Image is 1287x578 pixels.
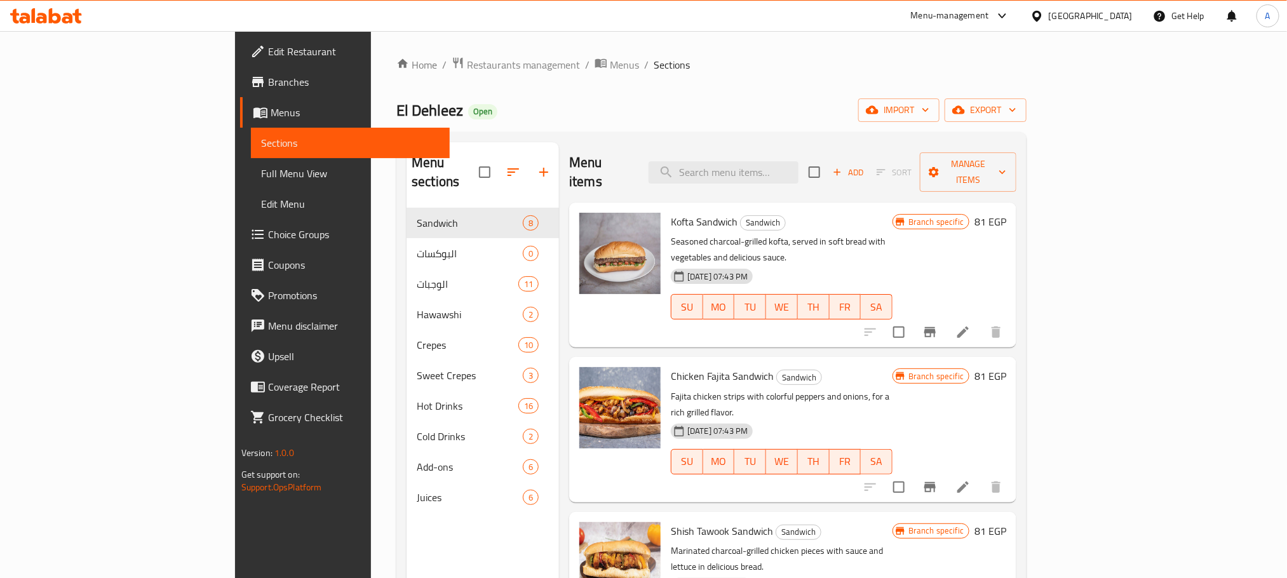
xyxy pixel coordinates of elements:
span: MO [708,298,730,316]
button: Add [828,163,868,182]
nav: breadcrumb [396,57,1027,73]
span: Upsell [268,349,440,364]
span: export [955,102,1016,118]
button: WE [766,449,798,474]
span: Choice Groups [268,227,440,242]
p: Marinated charcoal-grilled chicken pieces with sauce and lettuce in delicious bread. [671,543,893,575]
button: delete [981,317,1011,347]
div: Juices6 [407,482,559,513]
button: delete [981,472,1011,502]
button: MO [703,449,735,474]
span: Promotions [268,288,440,303]
div: items [523,307,539,322]
div: items [523,490,539,505]
span: TH [803,452,825,471]
span: Select all sections [471,159,498,185]
span: SA [866,298,887,316]
span: Add [831,165,865,180]
span: Branch specific [903,216,969,228]
button: SA [861,294,893,319]
button: SU [671,449,703,474]
p: Seasoned charcoal-grilled kofta, served in soft bread with vegetables and delicious sauce. [671,234,893,265]
h2: Menu items [569,153,633,191]
span: Coverage Report [268,379,440,394]
span: Sandwich [417,215,523,231]
div: items [518,276,539,292]
button: Branch-specific-item [915,472,945,502]
span: Select section [801,159,828,185]
div: items [523,368,539,383]
p: Fajita chicken strips with colorful peppers and onions, for a rich grilled flavor. [671,389,893,420]
span: Menus [271,105,440,120]
span: Hot Drinks [417,398,518,413]
button: TU [734,294,766,319]
button: TU [734,449,766,474]
button: SU [671,294,703,319]
span: Sections [261,135,440,151]
span: Edit Restaurant [268,44,440,59]
span: Sandwich [776,525,821,539]
span: 6 [523,492,538,504]
button: TH [798,449,830,474]
span: [DATE] 07:43 PM [682,271,753,283]
div: items [518,337,539,353]
span: 10 [519,339,538,351]
span: Select section first [868,163,920,182]
a: Menus [595,57,639,73]
span: Select to update [886,474,912,501]
span: Kofta Sandwich [671,212,738,231]
div: Crepes10 [407,330,559,360]
span: FR [835,452,856,471]
div: items [523,246,539,261]
button: FR [830,449,861,474]
h6: 81 EGP [974,367,1006,385]
a: Restaurants management [452,57,580,73]
span: 1.0.0 [274,445,294,461]
span: import [868,102,929,118]
span: Coupons [268,257,440,272]
span: Chicken Fajita Sandwich [671,366,774,386]
div: الوجبات11 [407,269,559,299]
img: Chicken Fajita Sandwich [579,367,661,448]
span: Shish Tawook Sandwich [671,521,773,541]
span: Select to update [886,319,912,346]
button: TH [798,294,830,319]
a: Support.OpsPlatform [241,479,322,495]
a: Promotions [240,280,450,311]
div: Sandwich8 [407,208,559,238]
span: Version: [241,445,273,461]
div: items [518,398,539,413]
span: 0 [523,248,538,260]
a: Menu disclaimer [240,311,450,341]
span: Menu disclaimer [268,318,440,333]
span: Grocery Checklist [268,410,440,425]
a: Grocery Checklist [240,402,450,433]
span: Add-ons [417,459,523,474]
span: TU [739,298,761,316]
a: Coverage Report [240,372,450,402]
span: Sandwich [741,215,785,230]
img: Kofta Sandwich [579,213,661,294]
div: Hawawshi2 [407,299,559,330]
button: import [858,98,940,122]
div: items [523,459,539,474]
div: Open [468,104,497,119]
div: الوجبات [417,276,518,292]
a: Edit Restaurant [240,36,450,67]
div: Cold Drinks2 [407,421,559,452]
div: Juices [417,490,523,505]
a: Sections [251,128,450,158]
span: SA [866,452,887,471]
span: Sweet Crepes [417,368,523,383]
h6: 81 EGP [974,213,1006,231]
span: 16 [519,400,538,412]
span: WE [771,452,793,471]
div: Hawawshi [417,307,523,322]
span: Sandwich [777,370,821,385]
div: Sweet Crepes3 [407,360,559,391]
span: SU [677,298,698,316]
a: Edit menu item [955,325,971,340]
span: Restaurants management [467,57,580,72]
